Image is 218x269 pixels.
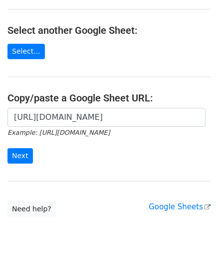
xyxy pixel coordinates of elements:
h4: Select another Google Sheet: [7,24,211,36]
a: Select... [7,44,45,59]
small: Example: [URL][DOMAIN_NAME] [7,129,110,136]
h4: Copy/paste a Google Sheet URL: [7,92,211,104]
a: Need help? [7,201,56,217]
iframe: Chat Widget [168,221,218,269]
input: Next [7,148,33,164]
input: Paste your Google Sheet URL here [7,108,206,127]
a: Google Sheets [149,202,211,211]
